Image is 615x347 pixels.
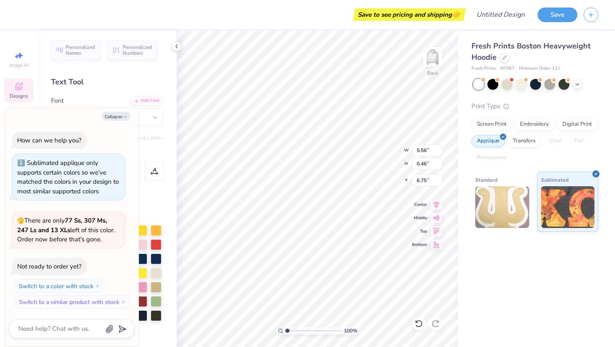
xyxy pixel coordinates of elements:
[569,135,589,147] div: Foil
[123,44,152,56] span: Personalized Numbers
[538,8,577,22] button: Save
[102,112,130,121] button: Collapse
[557,118,597,131] div: Digital Print
[475,175,497,184] span: Standard
[10,93,28,99] span: Designs
[500,65,515,72] span: # FP87
[471,65,496,72] span: Fresh Prints
[475,186,529,228] img: Standard
[66,44,95,56] span: Personalized Names
[471,41,591,62] span: Fresh Prints Boston Heavyweight Hoodie
[471,101,598,111] div: Print Type
[519,65,561,72] span: Minimum Order: 12 +
[344,327,357,334] span: 100 %
[424,48,441,65] img: Back
[470,6,531,23] input: Untitled Design
[355,8,464,21] div: Save to see pricing and shipping
[412,215,427,221] span: Middle
[14,279,105,293] button: Switch to a color with stock
[17,159,119,195] div: Sublimated applique only supports certain colors so we’ve matched the colors in your design to mo...
[471,152,512,164] div: Rhinestones
[121,299,126,304] img: Switch to a similar product with stock
[17,136,82,144] div: How can we help you?
[515,118,554,131] div: Embroidery
[130,96,163,106] div: Add Font
[17,216,115,243] span: There are only left of this color. Order now before that's gone.
[412,202,427,208] span: Center
[412,242,427,248] span: Bottom
[51,96,64,106] label: Font
[452,9,461,19] span: 👉
[427,69,438,77] div: Back
[17,216,107,234] strong: 77 Ss, 307 Ms, 247 Ls and 13 XLs
[471,118,512,131] div: Screen Print
[9,62,29,68] span: Image AI
[541,175,569,184] span: Sublimated
[412,228,427,234] span: Top
[471,135,505,147] div: Applique
[95,284,100,289] img: Switch to a color with stock
[51,76,163,88] div: Text Tool
[17,217,24,225] span: 🫣
[543,135,567,147] div: Vinyl
[14,295,131,309] button: Switch to a similar product with stock
[17,262,82,271] div: Not ready to order yet?
[541,186,595,228] img: Sublimated
[507,135,541,147] div: Transfers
